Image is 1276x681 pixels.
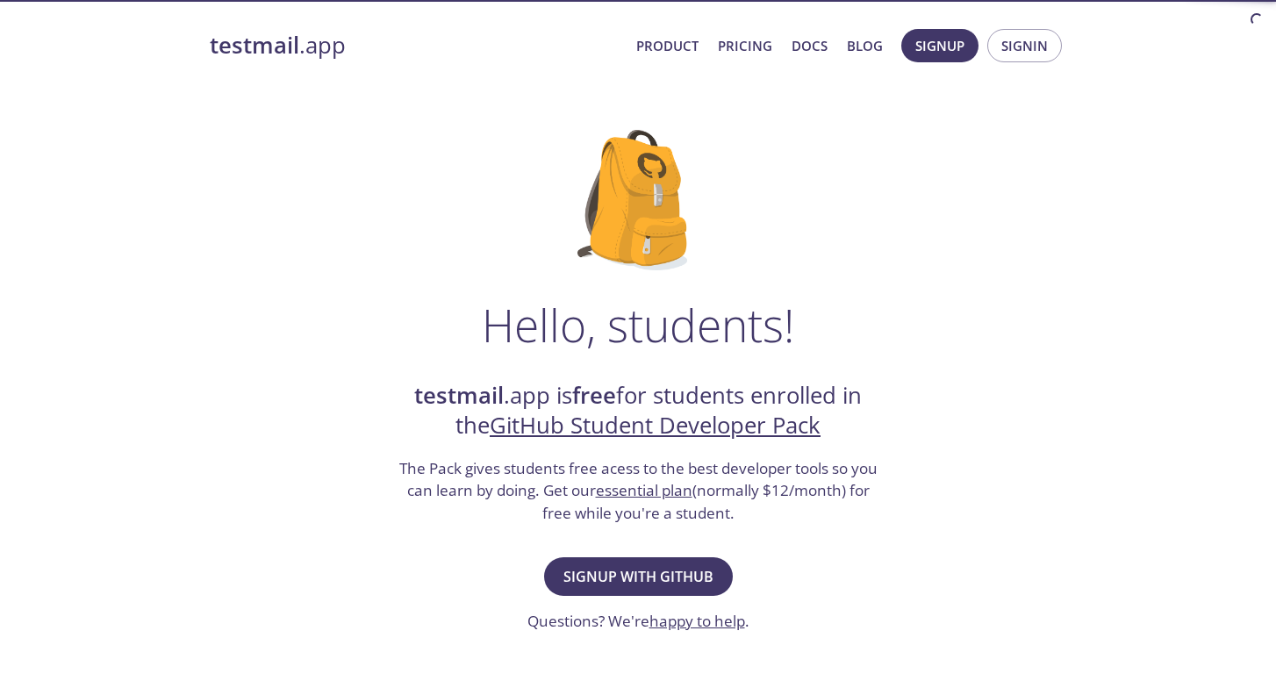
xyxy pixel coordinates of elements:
[577,130,699,270] img: github-student-backpack.png
[649,611,745,631] a: happy to help
[718,34,772,57] a: Pricing
[847,34,883,57] a: Blog
[544,557,733,596] button: Signup with GitHub
[915,34,964,57] span: Signup
[636,34,699,57] a: Product
[397,457,879,525] h3: The Pack gives students free acess to the best developer tools so you can learn by doing. Get our...
[572,380,616,411] strong: free
[901,29,979,62] button: Signup
[792,34,828,57] a: Docs
[490,410,821,441] a: GitHub Student Developer Pack
[596,480,692,500] a: essential plan
[210,31,622,61] a: testmail.app
[210,30,299,61] strong: testmail
[1001,34,1048,57] span: Signin
[414,380,504,411] strong: testmail
[527,610,749,633] h3: Questions? We're .
[397,381,879,441] h2: .app is for students enrolled in the
[482,298,794,351] h1: Hello, students!
[987,29,1062,62] button: Signin
[563,564,713,589] span: Signup with GitHub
